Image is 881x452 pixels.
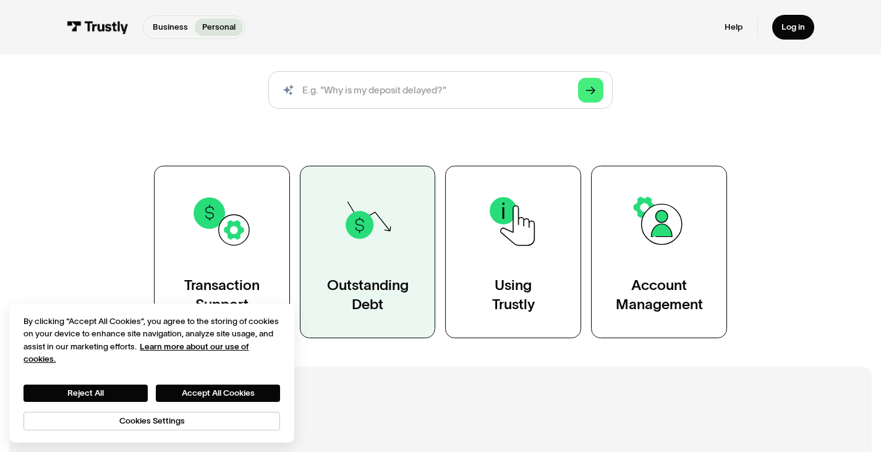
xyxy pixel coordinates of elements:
div: Account Management [616,276,703,313]
div: Log in [781,22,805,32]
a: Log in [772,15,815,40]
a: Personal [195,19,242,36]
button: Reject All [23,385,148,403]
input: search [268,71,613,109]
a: Help [725,22,743,32]
a: TransactionSupport [154,166,290,338]
div: Outstanding Debt [327,276,409,313]
p: Business [153,21,188,33]
a: OutstandingDebt [300,166,436,338]
a: AccountManagement [591,166,727,338]
a: Business [145,19,195,36]
img: Trustly Logo [67,21,129,34]
div: By clicking “Accept All Cookies”, you agree to the storing of cookies on your device to enhance s... [23,315,280,365]
div: Using Trustly [492,276,535,313]
a: UsingTrustly [445,166,581,338]
p: Personal [202,21,236,33]
button: Accept All Cookies [156,385,280,403]
div: Privacy [23,315,280,430]
button: Cookies Settings [23,412,280,431]
div: Cookie banner [9,304,294,443]
form: Search [268,71,613,109]
div: Transaction Support [184,276,260,313]
a: More information about your privacy, opens in a new tab [23,342,249,364]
